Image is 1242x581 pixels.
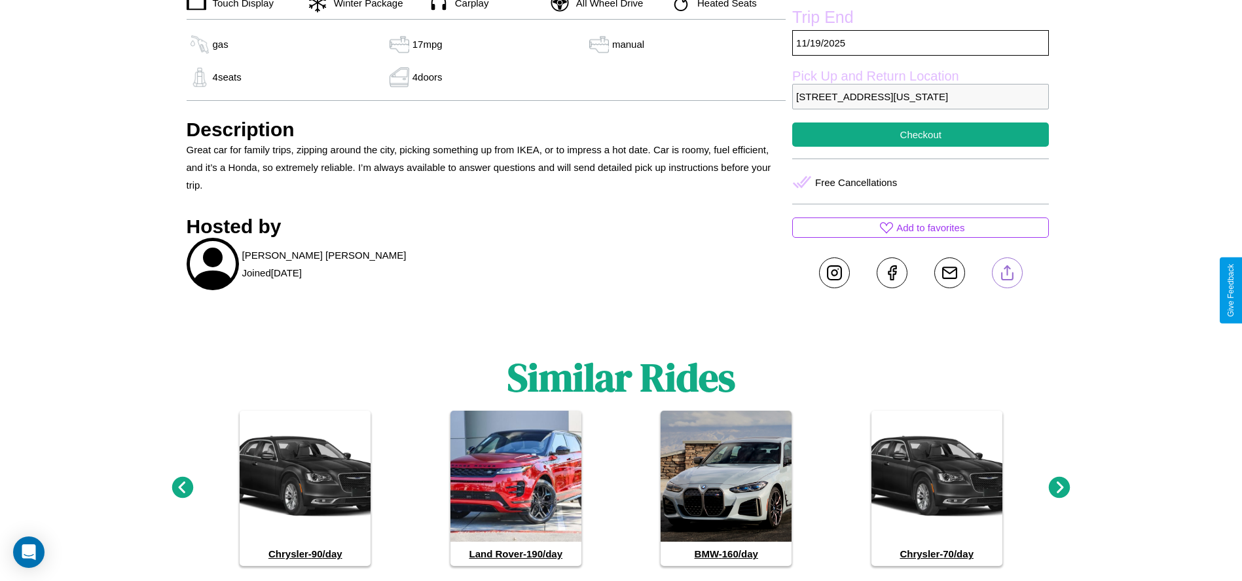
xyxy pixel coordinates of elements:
[792,69,1049,84] label: Pick Up and Return Location
[586,35,612,54] img: gas
[661,411,792,566] a: BMW-160/day
[187,141,786,194] p: Great car for family trips, zipping around the city, picking something up from IKEA, or to impres...
[242,246,407,264] p: [PERSON_NAME] [PERSON_NAME]
[450,411,581,566] a: Land Rover-190/day
[792,8,1049,30] label: Trip End
[213,68,242,86] p: 4 seats
[450,542,581,566] h4: Land Rover - 190 /day
[187,119,786,141] h3: Description
[386,35,412,54] img: gas
[792,217,1049,238] button: Add to favorites
[240,542,371,566] h4: Chrysler - 90 /day
[240,411,371,566] a: Chrysler-90/day
[1226,264,1235,317] div: Give Feedback
[412,35,443,53] p: 17 mpg
[412,68,443,86] p: 4 doors
[386,67,412,87] img: gas
[187,67,213,87] img: gas
[871,542,1002,566] h4: Chrysler - 70 /day
[871,411,1002,566] a: Chrysler-70/day
[13,536,45,568] div: Open Intercom Messenger
[792,122,1049,147] button: Checkout
[896,219,964,236] p: Add to favorites
[792,84,1049,109] p: [STREET_ADDRESS][US_STATE]
[507,350,735,404] h1: Similar Rides
[815,174,897,191] p: Free Cancellations
[187,35,213,54] img: gas
[612,35,644,53] p: manual
[792,30,1049,56] p: 11 / 19 / 2025
[213,35,228,53] p: gas
[661,542,792,566] h4: BMW - 160 /day
[187,216,786,238] h3: Hosted by
[242,264,302,282] p: Joined [DATE]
